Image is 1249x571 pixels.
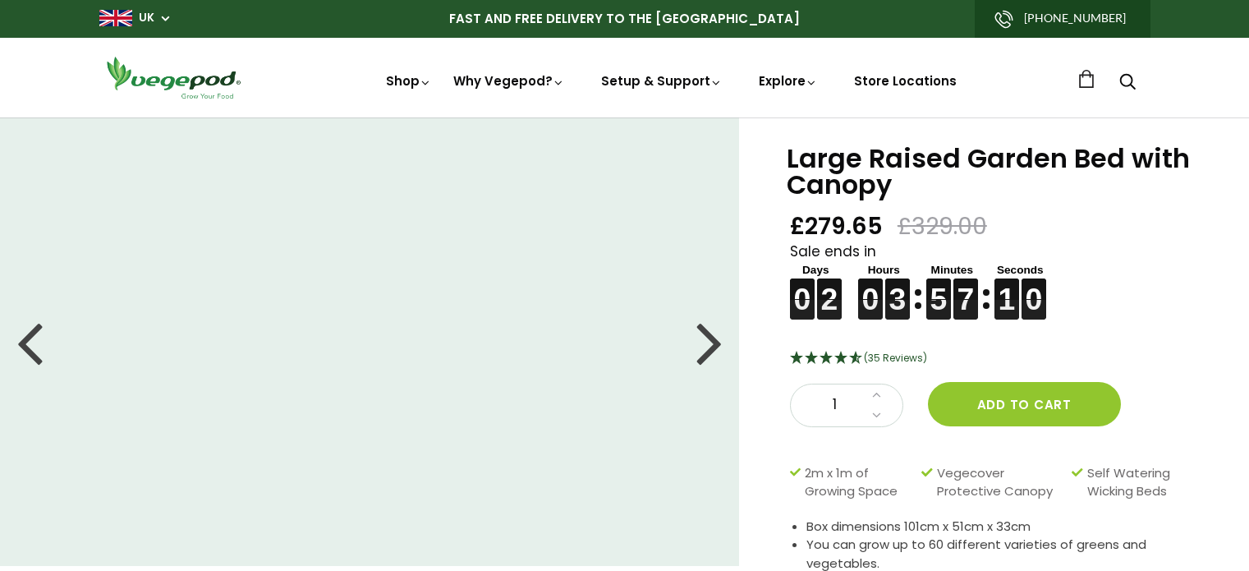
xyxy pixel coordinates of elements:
[858,279,883,299] figure: 0
[898,211,987,242] span: £329.00
[806,518,1208,536] li: Box dimensions 101cm x 51cm x 33cm
[790,279,815,299] figure: 0
[1119,75,1136,92] a: Search
[139,10,154,26] a: UK
[926,279,951,299] figure: 5
[854,72,957,90] a: Store Locations
[867,385,886,406] a: Increase quantity by 1
[386,72,432,90] a: Shop
[99,10,132,26] img: gb_large.png
[99,54,247,101] img: Vegepod
[953,279,978,299] figure: 7
[937,464,1063,501] span: Vegecover Protective Canopy
[790,242,1208,320] div: Sale ends in
[790,211,883,242] span: £279.65
[885,279,910,299] figure: 3
[787,145,1208,198] h1: Large Raised Garden Bed with Canopy
[1022,279,1046,299] figure: 0
[864,351,927,365] span: 4.69 Stars - 35 Reviews
[928,382,1121,426] button: Add to cart
[601,72,723,90] a: Setup & Support
[805,464,913,501] span: 2m x 1m of Growing Space
[807,394,863,416] span: 1
[994,279,1019,299] figure: 1
[867,405,886,426] a: Decrease quantity by 1
[1087,464,1200,501] span: Self Watering Wicking Beds
[759,72,818,90] a: Explore
[453,72,565,90] a: Why Vegepod?
[817,279,842,299] figure: 2
[790,348,1208,370] div: 4.69 Stars - 35 Reviews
